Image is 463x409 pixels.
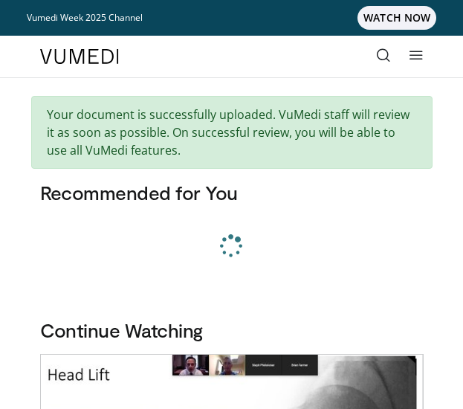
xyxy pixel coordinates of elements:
[31,96,433,169] div: Your document is successfully uploaded. VuMedi staff will review it as soon as possible. On succe...
[40,181,424,204] h3: Recommended for You
[40,49,119,64] img: VuMedi Logo
[40,318,424,342] h3: Continue Watching
[27,6,436,30] a: Vumedi Week 2025 ChannelWATCH NOW
[357,6,436,30] span: WATCH NOW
